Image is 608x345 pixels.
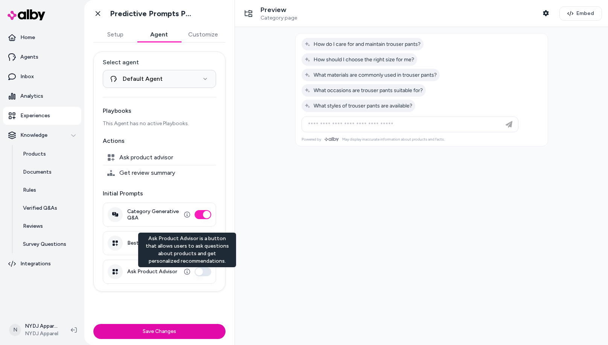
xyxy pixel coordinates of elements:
[261,6,297,14] p: Preview
[119,169,175,177] span: Get review summary
[93,27,137,42] button: Setup
[137,27,181,42] button: Agent
[576,10,594,17] span: Embed
[20,34,35,41] p: Home
[559,6,602,21] button: Embed
[20,260,51,268] p: Integrations
[3,87,81,105] a: Analytics
[15,217,81,235] a: Reviews
[20,112,50,120] p: Experiences
[181,27,226,42] button: Customize
[261,15,297,21] span: Category page
[9,324,21,336] span: N
[127,268,177,275] label: Ask Product Advisor
[23,241,66,248] p: Survey Questions
[23,150,46,158] p: Products
[23,204,57,212] p: Verified Q&As
[20,132,47,139] p: Knowledge
[15,235,81,253] a: Survey Questions
[103,106,216,115] p: Playbooks
[138,233,236,267] div: Ask Product Advisor is a button that allows users to ask questions about products and get persona...
[15,163,81,181] a: Documents
[93,324,226,339] button: Save Changes
[103,120,216,127] p: This Agent has no active Playbooks.
[5,318,65,342] button: NNYDJ Apparel ShopifyNYDJ Apparel
[103,189,216,198] p: Initial Prompts
[20,92,43,100] p: Analytics
[25,322,59,330] p: NYDJ Apparel Shopify
[110,9,195,18] h1: Predictive Prompts PLP
[103,58,216,67] label: Select agent
[8,9,45,20] img: alby Logo
[103,136,216,145] p: Actions
[3,107,81,125] a: Experiences
[119,154,173,161] span: Ask product advisor
[23,186,36,194] p: Rules
[3,68,81,86] a: Inbox
[15,181,81,199] a: Rules
[3,48,81,66] a: Agents
[3,126,81,144] button: Knowledge
[15,145,81,163] a: Products
[23,168,52,176] p: Documents
[20,73,34,80] p: Inbox
[23,222,43,230] p: Reviews
[25,330,59,337] span: NYDJ Apparel
[20,53,38,61] p: Agents
[15,199,81,217] a: Verified Q&As
[3,29,81,47] a: Home
[127,240,156,247] label: Best Sellers
[3,255,81,273] a: Integrations
[127,208,180,221] label: Category Generative Q&A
